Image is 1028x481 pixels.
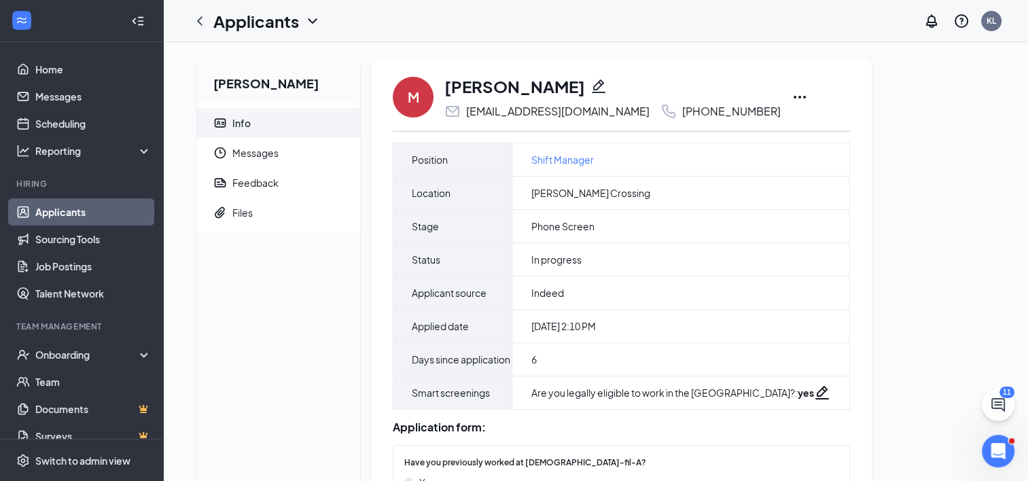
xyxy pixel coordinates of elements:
a: Scheduling [35,110,152,137]
svg: Report [213,176,227,190]
a: Home [35,56,152,83]
a: Sourcing Tools [35,226,152,253]
span: Status [412,251,440,268]
svg: ChevronLeft [192,13,208,29]
div: Team Management [16,321,149,332]
div: Files [232,206,253,219]
a: ReportFeedback [197,168,360,198]
svg: Analysis [16,144,30,158]
span: Indeed [531,286,564,300]
span: [DATE] 2:10 PM [531,319,596,333]
div: 11 [999,387,1014,398]
h1: Applicants [213,10,299,33]
div: Switch to admin view [35,454,130,467]
svg: Clock [213,146,227,160]
span: Location [412,185,450,201]
button: ChatActive [982,389,1014,421]
div: M [408,88,419,107]
svg: Pencil [814,385,830,401]
div: Application form: [393,421,850,434]
div: Are you legally eligible to work in the [GEOGRAPHIC_DATA]? : [531,386,814,399]
span: Stage [412,218,439,234]
svg: UserCheck [16,348,30,361]
span: Applied date [412,318,469,334]
a: Shift Manager [531,152,594,167]
span: Messages [232,138,349,168]
div: Hiring [16,178,149,190]
span: In progress [531,253,582,266]
div: Reporting [35,144,152,158]
div: Onboarding [35,348,140,361]
svg: Pencil [590,78,607,94]
svg: ContactCard [213,116,227,130]
svg: QuestionInfo [953,13,970,29]
span: Days since application [412,351,510,368]
a: Talent Network [35,280,152,307]
a: ClockMessages [197,138,360,168]
span: Smart screenings [412,385,490,401]
a: ContactCardInfo [197,108,360,138]
div: KL [987,15,996,26]
svg: Phone [660,103,677,120]
div: Feedback [232,176,279,190]
svg: ChevronDown [304,13,321,29]
h2: [PERSON_NAME] [197,58,360,103]
svg: Notifications [923,13,940,29]
svg: Email [444,103,461,120]
svg: Settings [16,454,30,467]
div: [PHONE_NUMBER] [682,105,781,118]
span: Have you previously worked at [DEMOGRAPHIC_DATA]-fil-A? [404,457,646,469]
svg: WorkstreamLogo [15,14,29,27]
span: Applicant source [412,285,486,301]
svg: Collapse [131,14,145,28]
span: 6 [531,353,537,366]
svg: ChatActive [990,397,1006,413]
strong: yes [798,387,814,399]
svg: Ellipses [792,89,808,105]
span: Position [412,152,448,168]
span: [PERSON_NAME] Crossing [531,186,650,200]
a: Applicants [35,198,152,226]
span: Phone Screen [531,219,595,233]
a: Team [35,368,152,395]
a: PaperclipFiles [197,198,360,228]
a: Messages [35,83,152,110]
iframe: Intercom live chat [982,435,1014,467]
a: DocumentsCrown [35,395,152,423]
div: [EMAIL_ADDRESS][DOMAIN_NAME] [466,105,650,118]
a: SurveysCrown [35,423,152,450]
div: Info [232,116,251,130]
a: Job Postings [35,253,152,280]
h1: [PERSON_NAME] [444,75,585,98]
svg: Paperclip [213,206,227,219]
